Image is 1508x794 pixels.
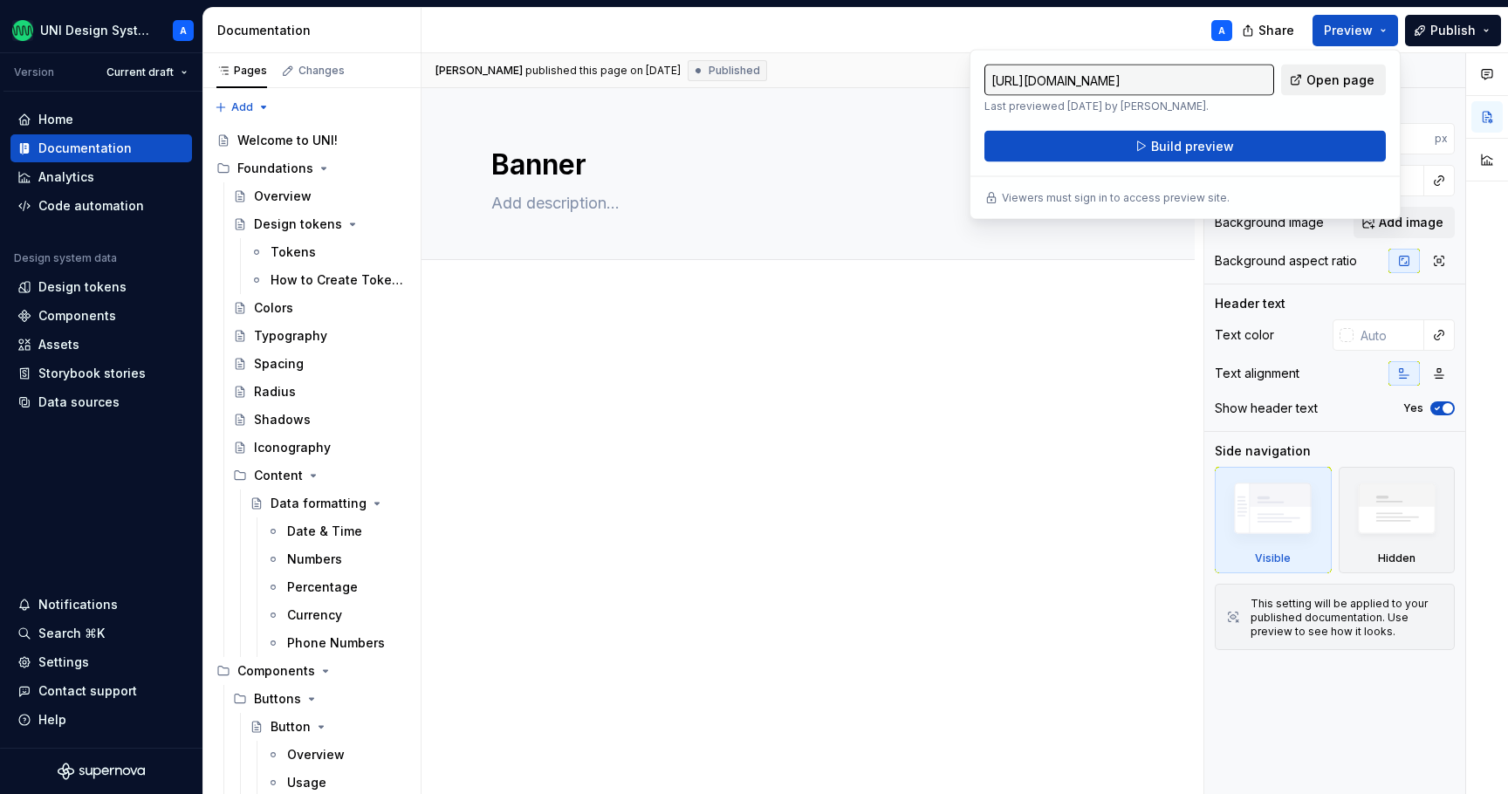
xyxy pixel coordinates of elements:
div: Hidden [1378,551,1415,565]
div: Code automation [38,197,144,215]
a: Design tokens [226,210,414,238]
button: Build preview [984,131,1386,162]
p: Viewers must sign in to access preview site. [1002,191,1230,205]
div: Data sources [38,394,120,411]
a: Code automation [10,192,192,220]
a: Analytics [10,163,192,191]
div: Radius [254,383,296,400]
svg: Supernova Logo [58,763,145,780]
div: Analytics [38,168,94,186]
div: Buttons [226,685,414,713]
div: Tokens [271,243,316,261]
a: Iconography [226,434,414,462]
div: Storybook stories [38,365,146,382]
div: Show header text [1215,400,1318,417]
div: Design tokens [254,216,342,233]
span: Published [709,64,760,78]
div: Components [237,662,315,680]
a: Phone Numbers [259,629,414,657]
div: Version [14,65,54,79]
div: Text alignment [1215,365,1299,382]
div: Welcome to UNI! [237,132,338,149]
div: Home [38,111,73,128]
a: Settings [10,648,192,676]
p: px [1435,132,1448,146]
label: Yes [1403,401,1423,415]
div: Documentation [217,22,414,39]
div: Design system data [14,251,117,265]
span: Current draft [106,65,174,79]
a: Overview [226,182,414,210]
button: Publish [1405,15,1501,46]
div: Side navigation [1215,442,1311,460]
button: Preview [1313,15,1398,46]
a: Currency [259,601,414,629]
div: A [180,24,187,38]
a: Data sources [10,388,192,416]
a: Components [10,302,192,330]
div: Overview [287,746,345,763]
a: Storybook stories [10,359,192,387]
a: How to Create Tokens [243,266,414,294]
img: ed2d80fa-d191-4600-873e-e5d010efb887.png [12,20,33,41]
input: Auto [1367,123,1435,154]
a: Home [10,106,192,133]
div: Pages [216,64,267,78]
div: UNI Design System [40,22,152,39]
div: Settings [38,654,89,671]
div: Text color [1215,326,1274,344]
div: Notifications [38,596,118,613]
div: Assets [38,336,79,353]
textarea: Banner [488,144,1121,186]
div: Components [38,307,116,325]
span: Preview [1324,22,1373,39]
div: Data formatting [271,495,367,512]
span: [PERSON_NAME] [435,64,523,78]
a: Spacing [226,350,414,378]
div: Documentation [38,140,132,157]
div: Shadows [254,411,311,428]
a: Date & Time [259,517,414,545]
div: How to Create Tokens [271,271,403,289]
span: Publish [1430,22,1476,39]
button: Search ⌘K [10,619,192,647]
a: Open page [1281,65,1386,96]
button: Current draft [99,60,195,85]
a: Typography [226,322,414,350]
div: Contact support [38,682,137,700]
a: Radius [226,378,414,406]
div: Visible [1215,467,1332,573]
a: Welcome to UNI! [209,127,414,154]
div: Phone Numbers [287,634,385,652]
span: Build preview [1151,138,1234,155]
button: Add image [1354,207,1455,238]
button: Share [1233,15,1306,46]
div: Date & Time [287,523,362,540]
div: Hidden [1339,467,1456,573]
div: Overview [254,188,312,205]
div: Foundations [209,154,414,182]
div: Content [226,462,414,489]
span: Add image [1379,214,1443,231]
input: Auto [1354,319,1424,351]
div: Changes [298,64,345,78]
div: This setting will be applied to your published documentation. Use preview to see how it looks. [1251,597,1443,639]
button: Add [209,95,275,120]
div: Iconography [254,439,331,456]
div: Header text [1215,295,1285,312]
div: Visible [1255,551,1291,565]
a: Assets [10,331,192,359]
div: Background aspect ratio [1215,252,1357,270]
div: Numbers [287,551,342,568]
button: UNI Design SystemA [3,11,199,49]
a: Shadows [226,406,414,434]
div: Button [271,718,311,736]
div: Design tokens [38,278,127,296]
a: Documentation [10,134,192,162]
a: Button [243,713,414,741]
a: Data formatting [243,489,414,517]
span: Add [231,100,253,114]
a: Numbers [259,545,414,573]
div: Components [209,657,414,685]
div: Usage [287,774,326,791]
